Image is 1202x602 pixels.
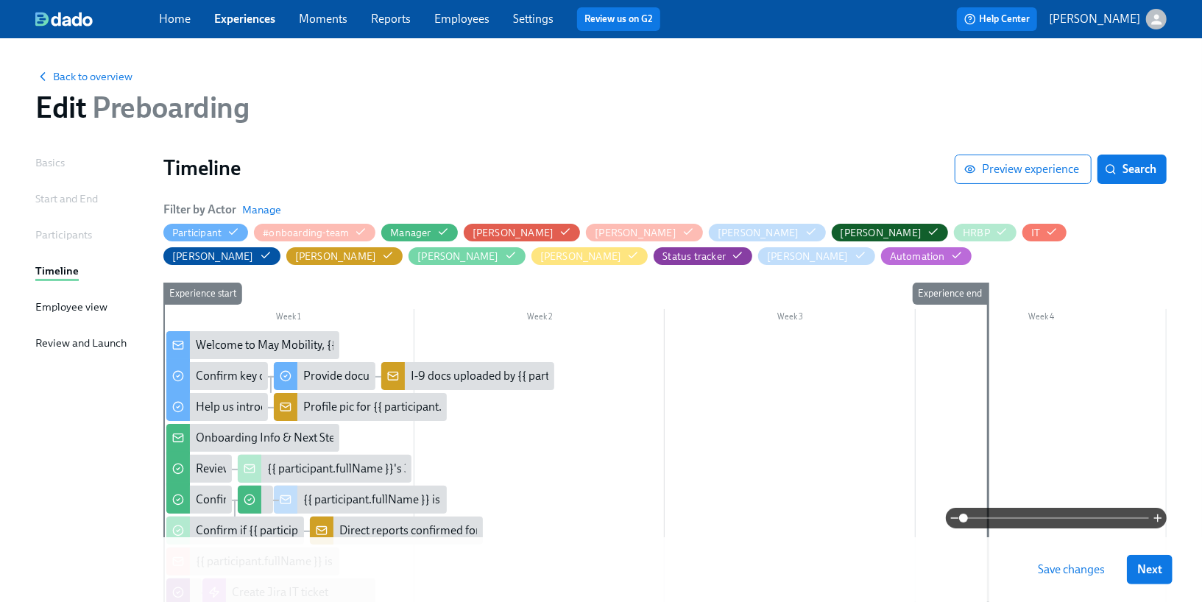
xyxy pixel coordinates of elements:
[35,335,127,351] div: Review and Launch
[163,224,248,241] button: Participant
[473,226,554,240] div: Hide Amanda Krause
[832,224,949,241] button: [PERSON_NAME]
[303,492,596,508] div: {{ participant.fullName }} is now in the MVO Training sheet
[964,12,1030,26] span: Help Center
[310,517,483,545] div: Direct reports confirmed for {{ participant.startDate | MM/DD }} new [PERSON_NAME] {{ participant...
[411,368,938,384] div: I-9 docs uploaded by {{ participant.startDate | MM/DD }} new [PERSON_NAME] {{ participant.fullNam...
[1049,11,1140,27] p: [PERSON_NAME]
[955,155,1092,184] button: Preview experience
[718,226,799,240] div: Hide David Murphy
[274,486,447,514] div: {{ participant.fullName }} is now in the MVO Training sheet
[1108,162,1156,177] span: Search
[163,202,236,218] h6: Filter by Actor
[881,247,972,265] button: Automation
[954,224,1017,241] button: HRBP
[267,461,498,477] div: {{ participant.fullName }}'s 30-60-90 day plan
[299,12,347,26] a: Moments
[163,309,414,328] div: Week 1
[295,249,377,263] div: Hide Kaelyn
[166,455,232,483] div: Review Hiring Manager Guide & provide link to onboarding plan
[540,249,622,263] div: Hide Laura
[214,12,275,26] a: Experiences
[1127,555,1173,584] button: Next
[166,424,339,452] div: Onboarding Info & Next Steps for {{ participant.fullName }}
[1028,555,1115,584] button: Save changes
[196,523,599,539] div: Confirm if {{ participant.startDate | MM/DD }} new joiners will have direct reports
[35,299,107,315] div: Employee view
[196,492,456,508] div: Confirm key details about {{ participant.firstName }}
[163,155,955,181] h1: Timeline
[303,399,793,415] div: Profile pic for {{ participant.startDate | MM/DD }} new [PERSON_NAME] {{ participant.fullName }}
[434,12,489,26] a: Employees
[254,224,375,241] button: #onboarding-team
[166,393,268,421] div: Help us introduce you to the team
[35,155,65,171] div: Basics
[196,430,492,446] div: Onboarding Info & Next Steps for {{ participant.fullName }}
[967,162,1079,177] span: Preview experience
[371,12,411,26] a: Reports
[35,69,132,84] button: Back to overview
[166,362,268,390] div: Confirm key details about yourself
[586,224,703,241] button: [PERSON_NAME]
[654,247,752,265] button: Status tracker
[35,191,98,207] div: Start and End
[196,461,517,477] div: Review Hiring Manager Guide & provide link to onboarding plan
[163,247,280,265] button: [PERSON_NAME]
[172,226,222,240] div: Hide Participant
[381,224,457,241] button: Manager
[409,247,526,265] button: [PERSON_NAME]
[417,249,499,263] div: Hide Lacey Heiss
[414,309,665,328] div: Week 2
[1038,562,1105,577] span: Save changes
[1097,155,1167,184] button: Search
[159,12,191,26] a: Home
[238,455,411,483] div: {{ participant.fullName }}'s 30-60-90 day plan
[709,224,826,241] button: [PERSON_NAME]
[286,247,403,265] button: [PERSON_NAME]
[662,249,726,263] div: Hide Status tracker
[841,226,922,240] div: Hide Derek Baker
[890,249,945,263] div: Hide Automation
[767,249,849,263] div: Hide Tomoko Iwai
[339,523,902,539] div: Direct reports confirmed for {{ participant.startDate | MM/DD }} new [PERSON_NAME] {{ participant...
[196,368,367,384] div: Confirm key details about yourself
[86,90,249,125] span: Preboarding
[577,7,660,31] button: Review us on G2
[172,249,254,263] div: Hide Josh
[381,362,554,390] div: I-9 docs uploaded by {{ participant.startDate | MM/DD }} new [PERSON_NAME] {{ participant.fullNam...
[166,517,304,545] div: Confirm if {{ participant.startDate | MM/DD }} new joiners will have direct reports
[963,226,990,240] div: Hide HRBP
[595,226,676,240] div: Hide Ana
[35,90,250,125] h1: Edit
[196,337,478,353] div: Welcome to May Mobility, {{ participant.firstName }}! 🎉
[1031,226,1040,240] div: Hide IT
[35,12,159,26] a: dado
[35,227,92,243] div: Participants
[957,7,1037,31] button: Help Center
[274,393,447,421] div: Profile pic for {{ participant.startDate | MM/DD }} new [PERSON_NAME] {{ participant.fullName }}
[242,202,281,217] button: Manage
[758,247,875,265] button: [PERSON_NAME]
[35,263,79,279] div: Timeline
[274,362,375,390] div: Provide documents for your I-9 verification
[166,331,339,359] div: Welcome to May Mobility, {{ participant.firstName }}! 🎉
[1022,224,1067,241] button: IT
[263,226,349,240] div: Hide #onboarding-team
[166,486,232,514] div: Confirm key details about {{ participant.firstName }}
[913,283,989,305] div: Experience end
[531,247,648,265] button: [PERSON_NAME]
[1049,9,1167,29] button: [PERSON_NAME]
[390,226,431,240] div: Hide Manager
[464,224,581,241] button: [PERSON_NAME]
[196,399,364,415] div: Help us introduce you to the team
[35,12,93,26] img: dado
[916,309,1167,328] div: Week 4
[303,368,518,384] div: Provide documents for your I-9 verification
[584,12,653,26] a: Review us on G2
[1137,562,1162,577] span: Next
[163,283,242,305] div: Experience start
[665,309,916,328] div: Week 3
[513,12,554,26] a: Settings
